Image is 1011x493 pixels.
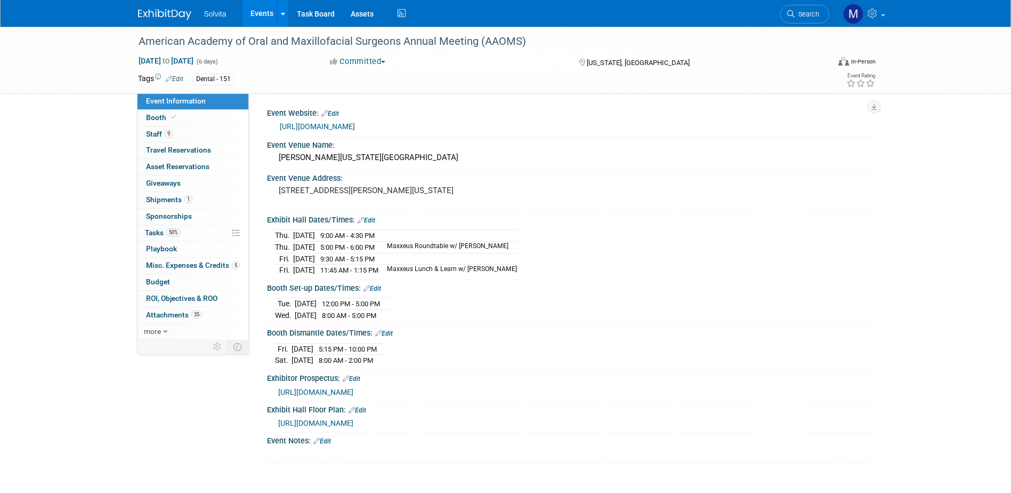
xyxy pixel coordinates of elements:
[275,242,293,253] td: Thu.
[146,97,206,105] span: Event Information
[843,4,863,24] img: Matthew Burns
[280,122,355,131] a: [URL][DOMAIN_NAME]
[171,114,176,120] i: Booth reservation complete
[145,228,181,237] span: Tasks
[326,56,390,67] button: Committed
[267,325,873,339] div: Booth Dismantle Dates/Times:
[144,327,161,336] span: more
[293,230,315,242] td: [DATE]
[267,402,873,416] div: Exhibit Hall Floor Plan:
[319,345,377,353] span: 5:15 PM - 10:00 PM
[275,230,293,242] td: Thu.
[138,241,248,257] a: Playbook
[851,58,876,66] div: In-Person
[293,253,315,265] td: [DATE]
[780,5,829,23] a: Search
[267,433,873,447] div: Event Notes:
[196,58,218,65] span: (6 days)
[138,73,183,85] td: Tags
[193,74,234,85] div: Dental - 151
[321,110,339,117] a: Edit
[138,274,248,290] a: Budget
[320,266,378,274] span: 11:45 AM - 1:15 PM
[146,261,240,269] span: Misc. Expenses & Credits
[320,232,375,240] span: 9:00 AM - 4:30 PM
[838,57,849,66] img: Format-Inperson.png
[322,300,380,308] span: 12:00 PM - 5:00 PM
[166,228,181,236] span: 50%
[146,162,209,171] span: Asset Reservations
[295,298,317,310] td: [DATE]
[293,242,315,253] td: [DATE]
[138,192,248,208] a: Shipments1
[146,113,179,122] span: Booth
[278,388,353,396] a: [URL][DOMAIN_NAME]
[295,309,317,321] td: [DATE]
[138,258,248,274] a: Misc. Expenses & Credits5
[191,311,202,319] span: 35
[146,179,181,187] span: Giveaways
[146,195,192,204] span: Shipments
[275,355,292,366] td: Sat.
[320,243,375,251] span: 5:00 PM - 6:00 PM
[267,212,873,226] div: Exhibit Hall Dates/Times:
[322,312,376,320] span: 8:00 AM - 5:00 PM
[138,93,248,109] a: Event Information
[292,355,313,366] td: [DATE]
[138,159,248,175] a: Asset Reservations
[138,126,248,142] a: Staff9
[267,370,873,384] div: Exhibitor Prospectus:
[319,356,373,364] span: 8:00 AM - 2:00 PM
[138,176,248,192] a: Giveaways
[267,137,873,150] div: Event Venue Name:
[146,146,211,154] span: Travel Reservations
[138,291,248,307] a: ROI, Objectives & ROO
[587,59,690,67] span: [US_STATE], [GEOGRAPHIC_DATA]
[138,142,248,158] a: Travel Reservations
[146,212,192,220] span: Sponsorships
[766,55,876,71] div: Event Format
[275,309,295,321] td: Wed.
[358,217,375,224] a: Edit
[279,186,508,195] pre: [STREET_ADDRESS][PERSON_NAME][US_STATE]
[275,149,866,166] div: [PERSON_NAME][US_STATE][GEOGRAPHIC_DATA]
[165,130,173,138] span: 9
[146,294,217,303] span: ROI, Objectives & ROO
[278,419,353,427] a: [URL][DOMAIN_NAME]
[138,9,191,20] img: ExhibitDay
[313,438,331,445] a: Edit
[293,265,315,276] td: [DATE]
[795,10,819,18] span: Search
[208,340,227,354] td: Personalize Event Tab Strip
[375,330,393,337] a: Edit
[267,280,873,294] div: Booth Set-up Dates/Times:
[135,32,813,51] div: American Academy of Oral and Maxillofacial Surgeons Annual Meeting (AAOMS)
[267,105,873,119] div: Event Website:
[146,244,177,253] span: Playbook
[227,340,248,354] td: Toggle Event Tabs
[184,195,192,203] span: 1
[275,253,293,265] td: Fri.
[138,225,248,241] a: Tasks50%
[138,324,248,340] a: more
[275,265,293,276] td: Fri.
[343,375,360,383] a: Edit
[267,170,873,184] div: Event Venue Address:
[146,311,202,319] span: Attachments
[146,130,173,138] span: Staff
[275,298,295,310] td: Tue.
[204,10,227,18] span: Solvita
[138,110,248,126] a: Booth
[232,261,240,269] span: 5
[381,242,517,253] td: Maxxeus Roundtable w/ [PERSON_NAME]
[146,277,170,286] span: Budget
[846,73,875,78] div: Event Rating
[292,343,313,355] td: [DATE]
[161,57,171,65] span: to
[138,209,248,225] a: Sponsorships
[166,75,183,83] a: Edit
[138,56,194,66] span: [DATE] [DATE]
[363,285,381,292] a: Edit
